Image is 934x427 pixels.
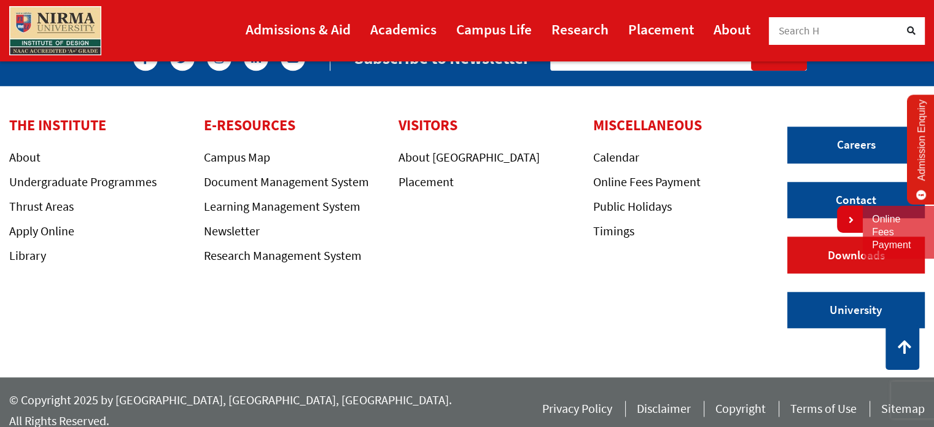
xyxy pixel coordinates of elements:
a: Newsletter [204,223,260,238]
a: Placement [628,15,694,43]
a: Downloads [787,237,925,273]
a: Contact [787,182,925,219]
a: Thrust Areas [9,198,74,214]
a: Online Fees Payment [872,213,925,251]
a: Apply Online [9,223,74,238]
a: Public Holidays [593,198,672,214]
a: Undergraduate Programmes [9,174,157,189]
span: Search H [779,24,820,37]
a: Privacy Policy [542,401,612,421]
a: Terms of Use [790,401,857,421]
a: Online Fees Payment [593,174,701,189]
a: About [GEOGRAPHIC_DATA] [399,149,540,165]
a: Disclaimer [637,401,691,421]
a: Sitemap [881,401,925,421]
a: Calendar [593,149,639,165]
a: Academics [370,15,437,43]
a: Placement [399,174,454,189]
a: Copyright [715,401,766,421]
a: Campus Life [456,15,532,43]
a: About [714,15,750,43]
a: Careers [787,127,925,163]
a: Research Management System [204,248,362,263]
img: main_logo [9,6,101,55]
a: Library [9,248,46,263]
a: Campus Map [204,149,270,165]
a: Learning Management System [204,198,360,214]
a: About [9,149,41,165]
a: Research [551,15,609,43]
a: Admissions & Aid [246,15,351,43]
h2: Subscribe to Newsletter [354,48,530,68]
a: University [787,292,925,329]
a: Document Management System [204,174,369,189]
a: Timings [593,223,634,238]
